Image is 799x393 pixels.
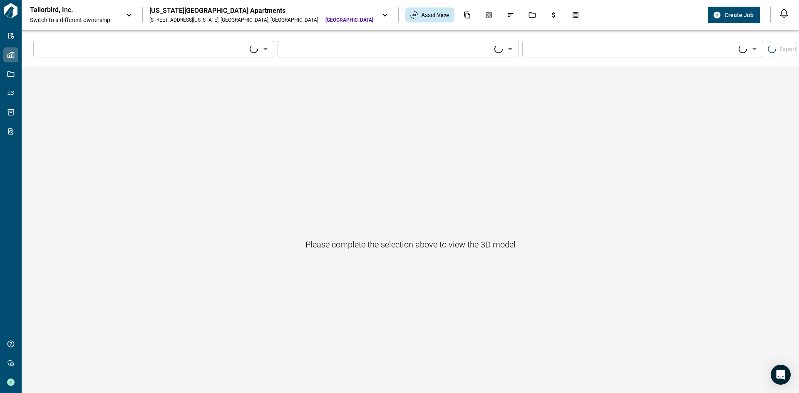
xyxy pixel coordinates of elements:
div: Budgets [545,8,563,22]
span: Create Job [725,11,754,19]
div: Documents [459,8,476,22]
div: Photos [480,8,498,22]
button: Open [504,43,516,55]
button: Open notification feed [777,7,791,20]
h6: Please complete the selection above to view the 3D model [305,238,516,251]
button: Open [749,43,760,55]
div: Open Intercom Messenger [771,365,791,385]
span: Switch to a different ownership [30,16,117,24]
p: Tailorbird, Inc. [30,6,105,14]
span: [GEOGRAPHIC_DATA] [325,17,373,23]
div: Issues & Info [502,8,519,22]
div: [STREET_ADDRESS][US_STATE] , [GEOGRAPHIC_DATA] , [GEOGRAPHIC_DATA] [149,17,318,23]
button: Open [260,43,271,55]
span: Asset View [421,11,449,19]
div: Takeoff Center [567,8,584,22]
button: Create Job [708,7,760,23]
div: Jobs [524,8,541,22]
div: Asset View [405,7,454,22]
div: [US_STATE][GEOGRAPHIC_DATA] Apartments [149,7,373,15]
